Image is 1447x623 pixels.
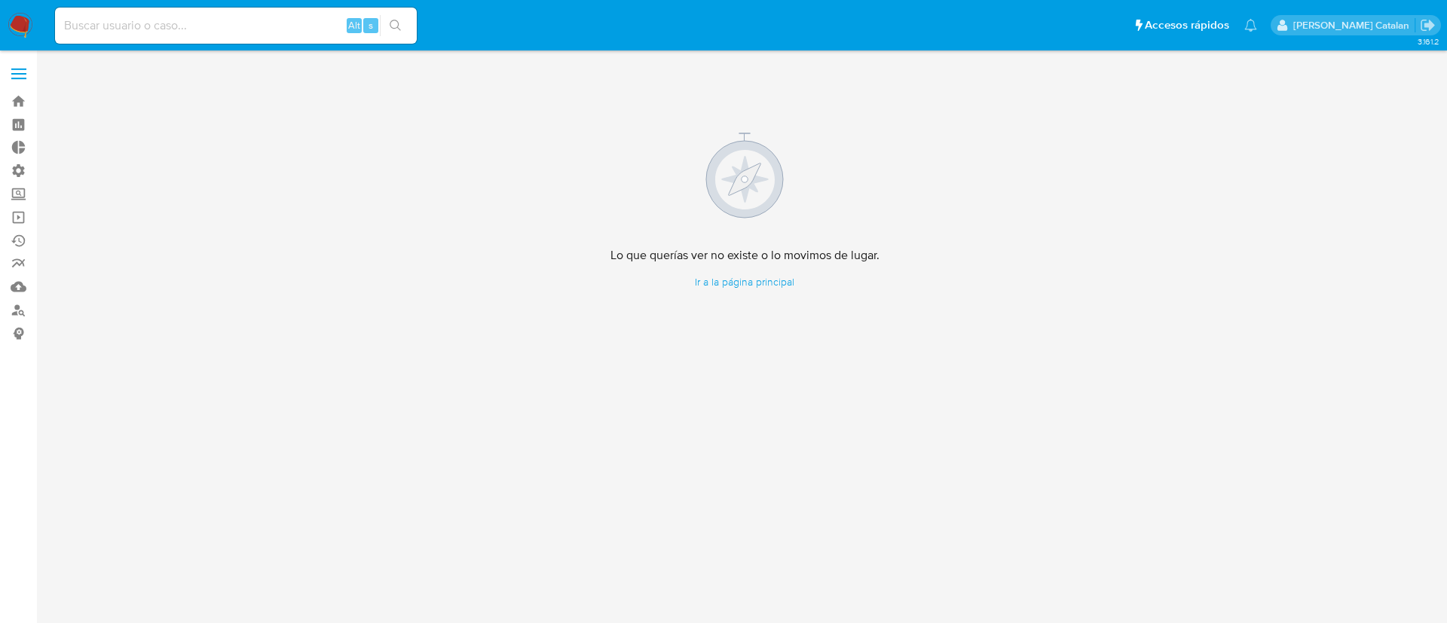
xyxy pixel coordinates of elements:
a: Salir [1420,17,1436,33]
input: Buscar usuario o caso... [55,16,417,35]
span: Accesos rápidos [1145,17,1229,33]
p: rociodaniela.benavidescatalan@mercadolibre.cl [1293,18,1415,32]
button: search-icon [380,15,411,36]
span: Alt [348,18,360,32]
a: Notificaciones [1244,19,1257,32]
a: Ir a la página principal [610,275,880,289]
h4: Lo que querías ver no existe o lo movimos de lugar. [610,248,880,263]
span: s [369,18,373,32]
